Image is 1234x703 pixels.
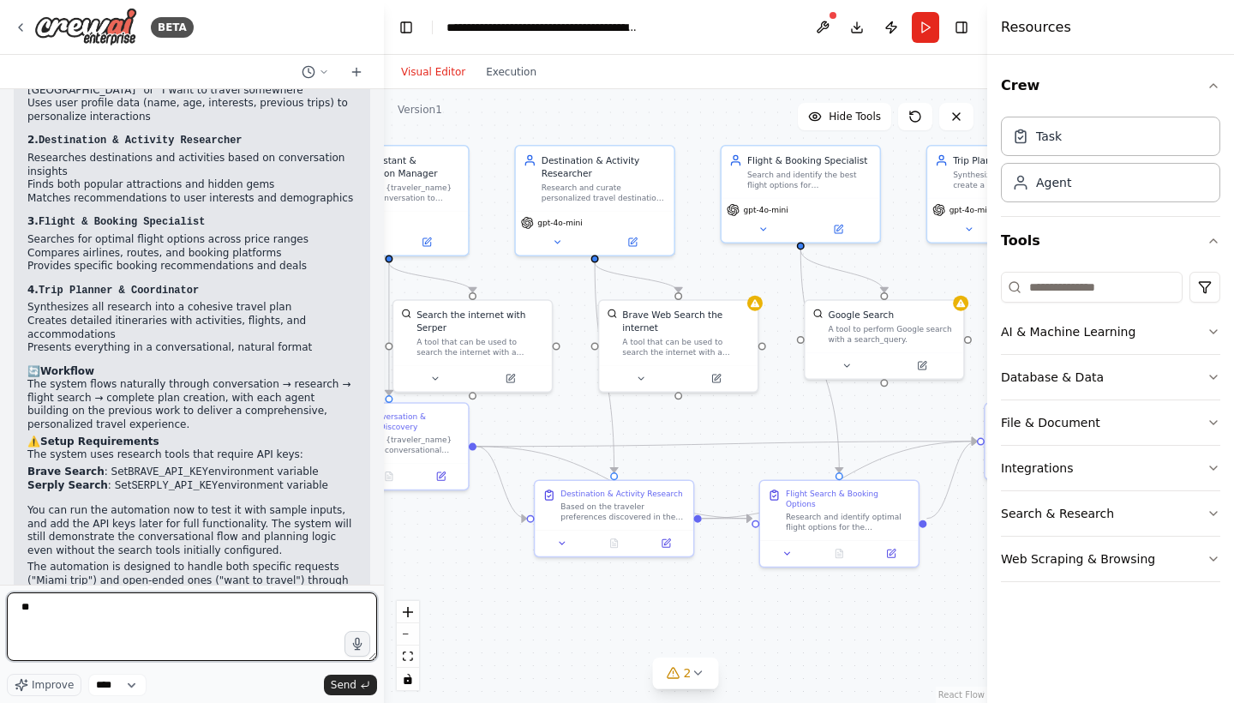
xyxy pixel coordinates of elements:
div: Version 1 [398,103,442,117]
button: AI & Machine Learning [1001,309,1220,354]
div: A tool to perform Google search with a search_query. [829,324,956,345]
div: Search and identify the best flight options for {traveler_name}'s trip, including direct and conn... [747,170,872,190]
div: Natural Conversation & Preference DiscoveryEngage with {traveler_name} in a natural, conversation... [308,402,470,490]
div: Trip Planner & Coordinator [953,154,1078,167]
div: BraveSearchToolBrave Web Search the internetA tool that can be used to search the internet with a... [598,299,759,393]
div: BETA [151,17,194,38]
button: File & Document [1001,400,1220,445]
img: SerplyWebSearchTool [813,309,824,319]
button: Start a new chat [343,62,370,82]
span: Hide Tools [829,110,881,123]
button: Hide left sidebar [394,15,418,39]
button: zoom in [397,601,419,623]
div: Destination & Activity Research [560,489,682,499]
g: Edge from bee8a696-3307-44ae-90f2-dd5abaff65a2 to bb43f58d-e3f3-43d2-9712-96d812d053c9 [476,440,527,525]
button: Hide Tools [798,103,891,130]
div: Trip Planner & CoordinatorSynthesize all research and create a comprehensive, personalized travel... [926,145,1087,243]
li: Uses user profile data (name, age, interests, previous trips) to personalize interactions [27,97,356,123]
g: Edge from a8453767-b4be-4f0e-b655-25bbcd011fc4 to 0636d676-1059-4073-9846-0f22ee64d3c2 [926,435,977,525]
li: Matches recommendations to user interests and demographics [27,192,356,206]
div: Flight & Booking Specialist [747,154,872,167]
strong: 4. [27,284,199,296]
div: Research and identify optimal flight options for the recommended destinations. For each destinati... [786,512,911,532]
li: Provides specific booking recommendations and deals [27,260,356,273]
button: Search & Research [1001,491,1220,536]
div: Engage with {traveler_name} in natural conversation to understand their travel preferences, needs... [336,183,461,203]
span: Improve [32,678,74,692]
div: A tool that can be used to search the internet with a search_query. [622,337,750,358]
div: SerperDevToolSearch the internet with SerperA tool that can be used to search the internet with a... [392,299,554,393]
img: Logo [34,8,137,46]
div: Travel Assistant & Conversation Manager [336,154,461,180]
div: SerplyWebSearchToolGoogle SearchA tool to perform Google search with a search_query. [804,299,965,380]
div: Travel Assistant & Conversation ManagerEngage with {traveler_name} in natural conversation to und... [308,145,470,256]
div: Flight Search & Booking OptionsResearch and identify optimal flight options for the recommended d... [758,479,920,568]
div: Engage with {traveler_name} in a natural, conversational manner to understand their travel desire... [336,435,461,455]
h4: Resources [1001,17,1071,38]
div: A tool that can be used to search the internet with a search_query. Supports different search typ... [416,337,544,358]
button: Tools [1001,217,1220,265]
button: Open in side panel [390,234,463,249]
li: Compares airlines, routes, and booking platforms [27,247,356,261]
div: Crew [1001,110,1220,216]
div: Research and curate personalized travel destinations and activities based on the traveler's prefe... [542,183,667,203]
span: gpt-4o-mini [537,218,582,228]
code: Trip Planner & Coordinator [39,285,199,297]
span: Send [331,678,356,692]
li: : Set environment variable [27,479,356,494]
span: gpt-4o-mini [743,205,788,215]
li: Presents everything in a conversational, natural format [27,341,356,355]
code: BRAVE_API_KEY [128,466,208,478]
li: Synthesizes all research into a cohesive travel plan [27,301,356,315]
p: The system flows naturally through conversation → research → flight search → complete plan creati... [27,378,356,431]
code: SERPLY_API_KEY [131,480,218,492]
p: The system uses research tools that require API keys: [27,448,356,462]
div: Search the internet with Serper [416,309,544,334]
button: Open in side panel [419,469,464,484]
nav: breadcrumb [446,19,639,36]
div: Natural Conversation & Preference Discovery [336,412,461,432]
p: You can run the automation now to test it with sample inputs, and add the API keys later for full... [27,504,356,557]
div: Brave Web Search the internet [622,309,750,334]
button: Visual Editor [391,62,476,82]
span: gpt-4o-mini [949,205,994,215]
button: No output available [587,536,642,551]
strong: Setup Requirements [40,436,159,448]
span: 2 [684,664,692,682]
button: Crew [1001,62,1220,110]
h2: 🔄 [27,365,356,379]
strong: 3. [27,215,205,227]
code: Destination & Activity Researcher [39,135,243,147]
button: Improve [7,674,81,696]
img: SerperDevTool [401,309,411,319]
button: Open in side panel [474,371,547,387]
div: Based on the traveler preferences discovered in the conversation, research and curate personalize... [560,502,686,522]
li: Finds both popular attractions and hidden gems [27,178,356,192]
g: Edge from d0bc300a-3507-4b95-963e-4c5d92779f0b to bb43f58d-e3f3-43d2-9712-96d812d053c9 [589,262,621,472]
div: React Flow controls [397,601,419,690]
g: Edge from bee8a696-3307-44ae-90f2-dd5abaff65a2 to 0636d676-1059-4073-9846-0f22ee64d3c2 [476,435,977,453]
g: Edge from d0bc300a-3507-4b95-963e-4c5d92779f0b to 7190ee08-55ab-4b0c-9b27-48352e9be37d [589,262,686,292]
strong: 2. [27,134,243,146]
button: No output available [812,546,867,562]
li: Creates detailed itineraries with activities, flights, and accommodations [27,315,356,341]
div: Flight Search & Booking Options [786,489,911,509]
g: Edge from 30016176-1e47-404d-8c9a-87acc3ea219c to 497ca275-dbc2-4176-83d7-00a82f6430c6 [382,262,479,292]
img: BraveSearchTool [607,309,617,319]
button: Integrations [1001,446,1220,490]
button: Open in side panel [644,536,688,551]
button: Open in side panel [596,234,669,249]
button: Switch to previous chat [295,62,336,82]
h2: ⚠️ [27,436,356,449]
button: toggle interactivity [397,668,419,690]
code: Flight & Booking Specialist [39,216,205,228]
div: Google Search [829,309,894,321]
div: Agent [1036,174,1071,191]
button: 2 [653,658,719,689]
strong: Serply Search [27,479,108,491]
g: Edge from 30016176-1e47-404d-8c9a-87acc3ea219c to bee8a696-3307-44ae-90f2-dd5abaff65a2 [382,262,395,395]
p: The automation is designed to handle both specific requests ("Miami trip") and open-ended ones ("... [27,561,356,614]
div: Destination & Activity Researcher [542,154,667,180]
button: Click to speak your automation idea [344,631,370,657]
button: Open in side panel [869,546,914,562]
